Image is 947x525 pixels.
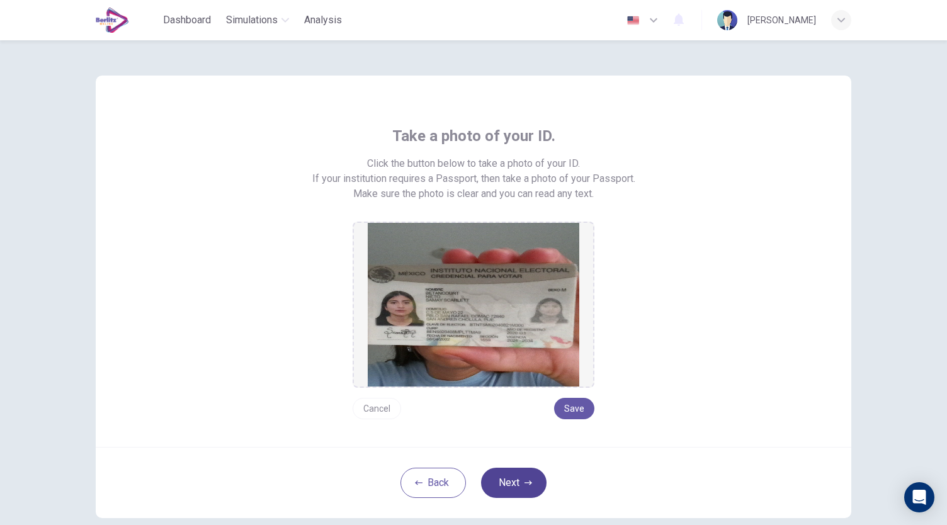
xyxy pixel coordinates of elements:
[158,9,216,31] button: Dashboard
[747,13,816,28] div: [PERSON_NAME]
[96,8,129,33] img: EduSynch logo
[400,468,466,498] button: Back
[96,8,158,33] a: EduSynch logo
[392,126,555,146] span: Take a photo of your ID.
[304,13,342,28] span: Analysis
[163,13,211,28] span: Dashboard
[299,9,347,31] button: Analysis
[353,186,594,201] span: Make sure the photo is clear and you can read any text.
[481,468,547,498] button: Next
[554,398,594,419] button: Save
[368,223,579,387] img: preview screemshot
[353,398,401,419] button: Cancel
[226,13,278,28] span: Simulations
[312,156,635,186] span: Click the button below to take a photo of your ID. If your institution requires a Passport, then ...
[221,9,294,31] button: Simulations
[904,482,934,512] div: Open Intercom Messenger
[717,10,737,30] img: Profile picture
[625,16,641,25] img: en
